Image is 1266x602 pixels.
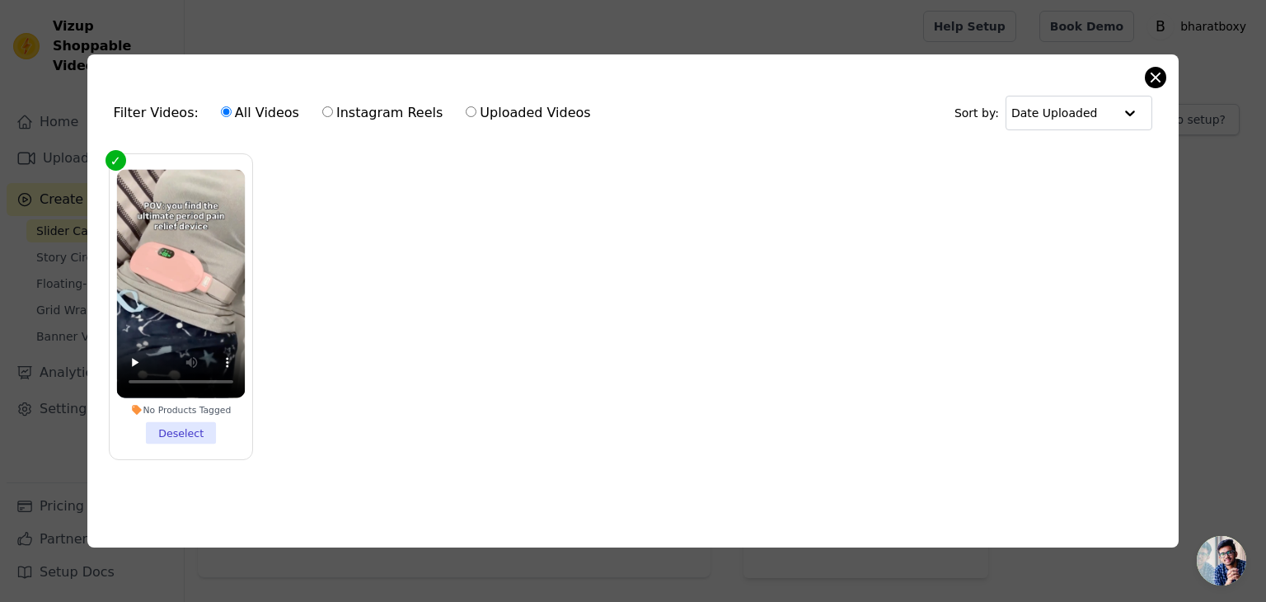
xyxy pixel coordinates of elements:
a: Open chat [1197,536,1246,586]
label: Uploaded Videos [465,102,591,124]
label: Instagram Reels [321,102,443,124]
div: No Products Tagged [116,404,245,416]
button: Close modal [1146,68,1165,87]
label: All Videos [220,102,300,124]
div: Sort by: [954,96,1153,130]
div: Filter Videos: [114,94,600,132]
